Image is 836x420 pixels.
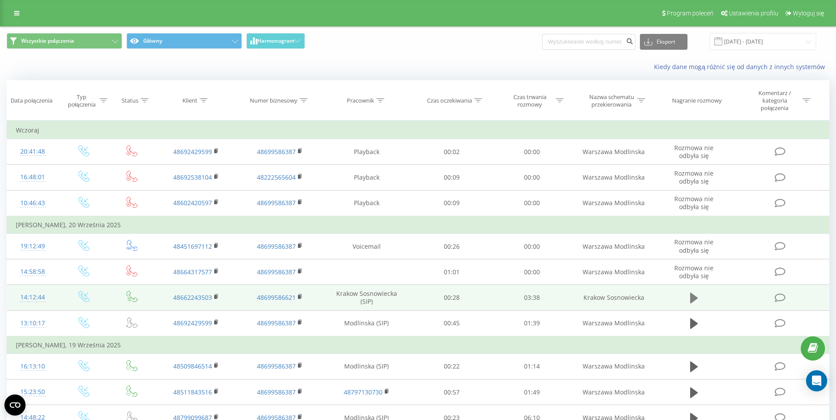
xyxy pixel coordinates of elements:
td: 00:00 [492,165,572,190]
div: Klient [182,97,197,104]
div: 13:10:17 [16,315,49,332]
td: Modlinska (SIP) [322,354,412,379]
div: Pracownik [347,97,374,104]
a: 48451697112 [173,242,212,251]
td: Playback [322,165,412,190]
a: 48699586387 [257,362,296,370]
a: 48664317577 [173,268,212,276]
td: 00:00 [492,139,572,165]
a: 48511843516 [173,388,212,396]
td: Warszawa Modlinska [572,379,655,405]
button: Eksport [640,34,687,50]
input: Wyszukiwanie według numeru [542,34,635,50]
a: 48222565604 [257,173,296,181]
td: 01:39 [492,310,572,336]
div: 20:41:48 [16,143,49,160]
a: 48692429599 [173,319,212,327]
a: 48662243503 [173,293,212,302]
td: Krakow Sosnowiecka (SIP) [322,285,412,310]
td: Warszawa Modlinska [572,190,655,216]
div: 14:12:44 [16,289,49,306]
td: [PERSON_NAME], 19 Września 2025 [7,336,829,354]
td: 00:00 [492,234,572,259]
td: 01:49 [492,379,572,405]
div: Typ połączenia [66,93,97,108]
td: Warszawa Modlinska [572,310,655,336]
td: 00:57 [412,379,492,405]
td: 03:38 [492,285,572,310]
div: 15:23:50 [16,383,49,401]
td: 00:09 [412,165,492,190]
a: 48699586387 [257,319,296,327]
td: 00:00 [492,190,572,216]
div: 16:48:01 [16,169,49,186]
a: 48692429599 [173,147,212,156]
div: Komentarz / kategoria połączenia [749,89,800,112]
a: 48509846514 [173,362,212,370]
td: Warszawa Modlinska [572,259,655,285]
div: Data połączenia [11,97,52,104]
button: Wszystkie połączenia [7,33,122,49]
div: 16:13:10 [16,358,49,375]
span: Rozmowa nie odbyła się [674,144,713,160]
a: 48797130730 [344,388,383,396]
td: Krakow Sosnowiecka [572,285,655,310]
button: Harmonogram [246,33,305,49]
td: 00:22 [412,354,492,379]
td: 00:00 [492,259,572,285]
td: 01:14 [492,354,572,379]
span: Ustawienia profilu [729,10,778,17]
span: Rozmowa nie odbyła się [674,238,713,254]
td: 00:28 [412,285,492,310]
span: Program poleceń [667,10,713,17]
span: Rozmowa nie odbyła się [674,195,713,211]
td: 00:09 [412,190,492,216]
div: Czas trwania rozmowy [506,93,554,108]
span: Rozmowa nie odbyła się [674,169,713,185]
span: Rozmowa nie odbyła się [674,264,713,280]
a: 48692538104 [173,173,212,181]
td: Playback [322,139,412,165]
td: Modlinska (SIP) [322,310,412,336]
td: [PERSON_NAME], 20 Września 2025 [7,216,829,234]
td: Warszawa Modlinska [572,354,655,379]
td: Warszawa Modlinska [572,139,655,165]
td: 01:01 [412,259,492,285]
td: Warszawa Modlinska [572,165,655,190]
a: 48602420597 [173,199,212,207]
div: Numer biznesowy [250,97,297,104]
a: 48699586387 [257,242,296,251]
div: Czas oczekiwania [427,97,472,104]
td: Playback [322,190,412,216]
div: 19:12:49 [16,238,49,255]
button: Open CMP widget [4,394,26,416]
a: Kiedy dane mogą różnić się od danych z innych systemów [654,63,829,71]
a: 48699586387 [257,147,296,156]
td: Warszawa Modlinska [572,234,655,259]
div: Open Intercom Messenger [806,370,827,391]
div: 14:58:58 [16,263,49,280]
a: 48699586387 [257,199,296,207]
td: Voicemail [322,234,412,259]
a: 48699586387 [257,388,296,396]
td: 00:45 [412,310,492,336]
td: 00:02 [412,139,492,165]
span: Wyloguj się [793,10,824,17]
span: Harmonogram [257,38,294,44]
button: Główny [126,33,242,49]
td: 00:26 [412,234,492,259]
a: 48699586387 [257,268,296,276]
a: 48699586621 [257,293,296,302]
div: Status [122,97,138,104]
td: Wczoraj [7,122,829,139]
div: Nazwa schematu przekierowania [588,93,635,108]
div: 10:46:43 [16,195,49,212]
span: Wszystkie połączenia [21,37,74,44]
div: Nagranie rozmowy [672,97,722,104]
